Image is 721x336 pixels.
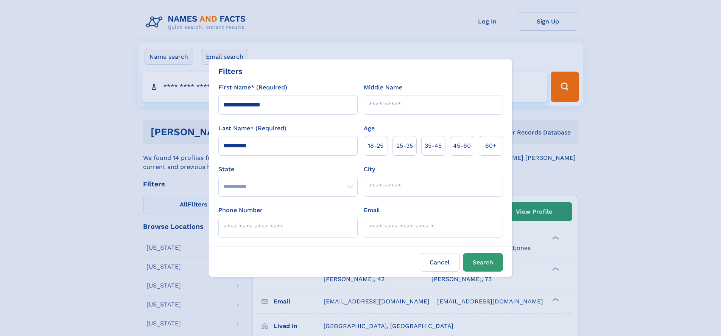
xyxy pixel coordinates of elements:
span: 18‑25 [368,141,383,150]
button: Search [463,253,503,272]
label: Last Name* (Required) [218,124,287,133]
div: Filters [218,66,243,77]
span: 45‑60 [453,141,471,150]
label: First Name* (Required) [218,83,287,92]
label: City [364,165,375,174]
span: 35‑45 [425,141,442,150]
label: Cancel [420,253,460,272]
label: State [218,165,358,174]
span: 60+ [485,141,497,150]
label: Email [364,206,380,215]
label: Phone Number [218,206,263,215]
span: 25‑35 [396,141,413,150]
label: Middle Name [364,83,402,92]
label: Age [364,124,375,133]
